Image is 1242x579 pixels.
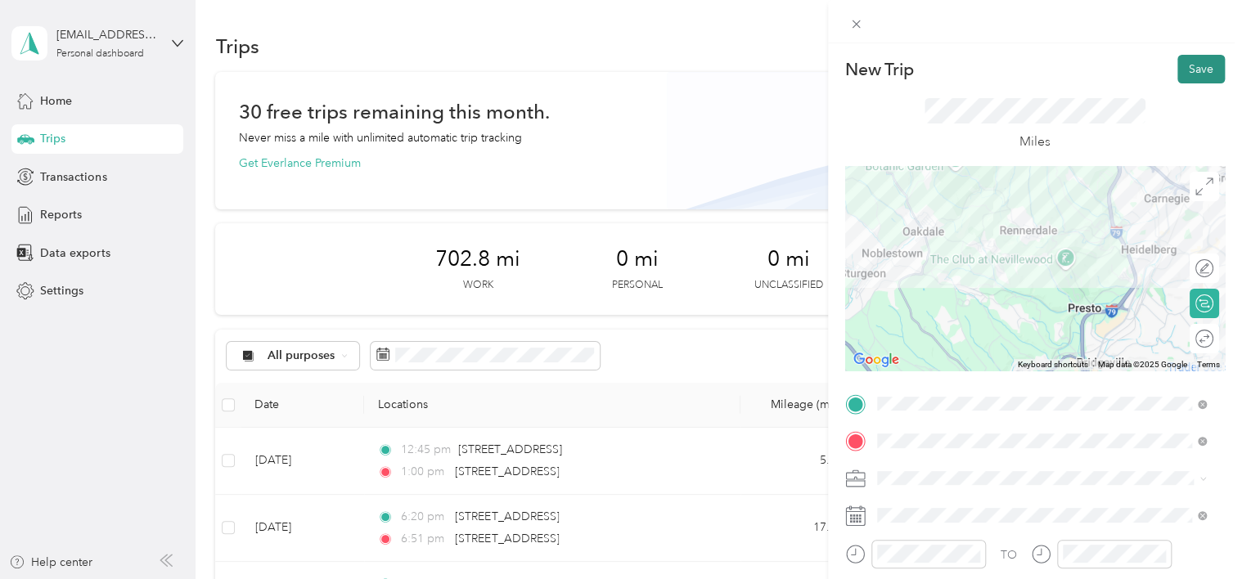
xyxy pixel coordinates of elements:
[845,58,914,81] p: New Trip
[1019,132,1051,152] p: Miles
[1150,487,1242,579] iframe: Everlance-gr Chat Button Frame
[849,349,903,370] img: Google
[1018,359,1088,370] button: Keyboard shortcuts
[1001,546,1017,563] div: TO
[849,349,903,370] a: Open this area in Google Maps (opens a new window)
[1177,55,1225,83] button: Save
[1098,360,1187,369] span: Map data ©2025 Google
